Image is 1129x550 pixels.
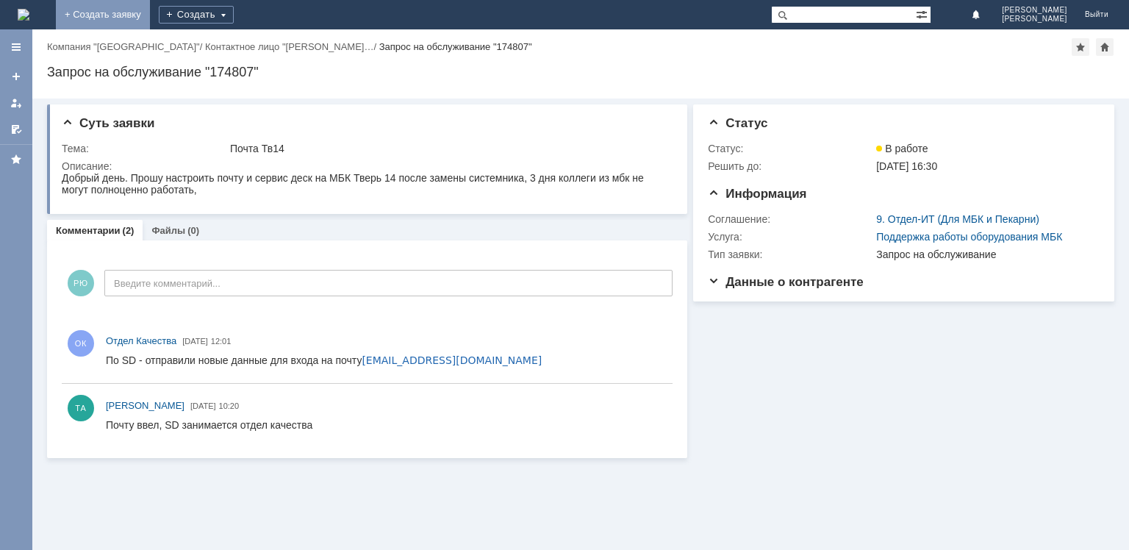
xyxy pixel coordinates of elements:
[159,6,234,24] div: Создать
[230,143,667,154] div: Почта Тв14
[708,116,767,130] span: Статус
[211,337,232,346] span: 12:01
[708,143,873,154] div: Статус:
[106,400,184,411] span: [PERSON_NAME]
[876,143,928,154] span: В работе
[876,160,937,172] span: [DATE] 16:30
[190,401,216,410] span: [DATE]
[1002,6,1067,15] span: [PERSON_NAME]
[62,143,227,154] div: Тема:
[1096,38,1114,56] div: Сделать домашней страницей
[1072,38,1089,56] div: Добавить в избранное
[62,116,154,130] span: Суть заявки
[219,401,240,410] span: 10:20
[708,187,806,201] span: Информация
[708,213,873,225] div: Соглашение:
[876,213,1039,225] a: 9. Отдел-ИТ (Для МБК и Пекарни)
[47,41,205,52] div: /
[187,225,199,236] div: (0)
[123,225,135,236] div: (2)
[4,118,28,141] a: Мои согласования
[18,9,29,21] a: Перейти на домашнюю страницу
[106,335,176,346] span: Отдел Качества
[379,41,532,52] div: Запрос на обслуживание "174807"
[1002,15,1067,24] span: [PERSON_NAME]
[708,249,873,260] div: Тип заявки:
[916,7,931,21] span: Расширенный поиск
[708,160,873,172] div: Решить до:
[205,41,379,52] div: /
[56,225,121,236] a: Комментарии
[876,231,1062,243] a: Поддержка работы оборудования МБК
[708,231,873,243] div: Услуга:
[106,334,176,349] a: Отдел Качества
[106,399,184,413] a: [PERSON_NAME]
[62,160,670,172] div: Описание:
[876,249,1092,260] div: Запрос на обслуживание
[4,91,28,115] a: Мои заявки
[205,41,374,52] a: Контактное лицо "[PERSON_NAME]…
[18,9,29,21] img: logo
[151,225,185,236] a: Файлы
[68,270,94,296] span: РЮ
[4,65,28,88] a: Создать заявку
[708,275,864,289] span: Данные о контрагенте
[47,65,1114,79] div: Запрос на обслуживание "174807"
[182,337,208,346] span: [DATE]
[47,41,200,52] a: Компания "[GEOGRAPHIC_DATA]"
